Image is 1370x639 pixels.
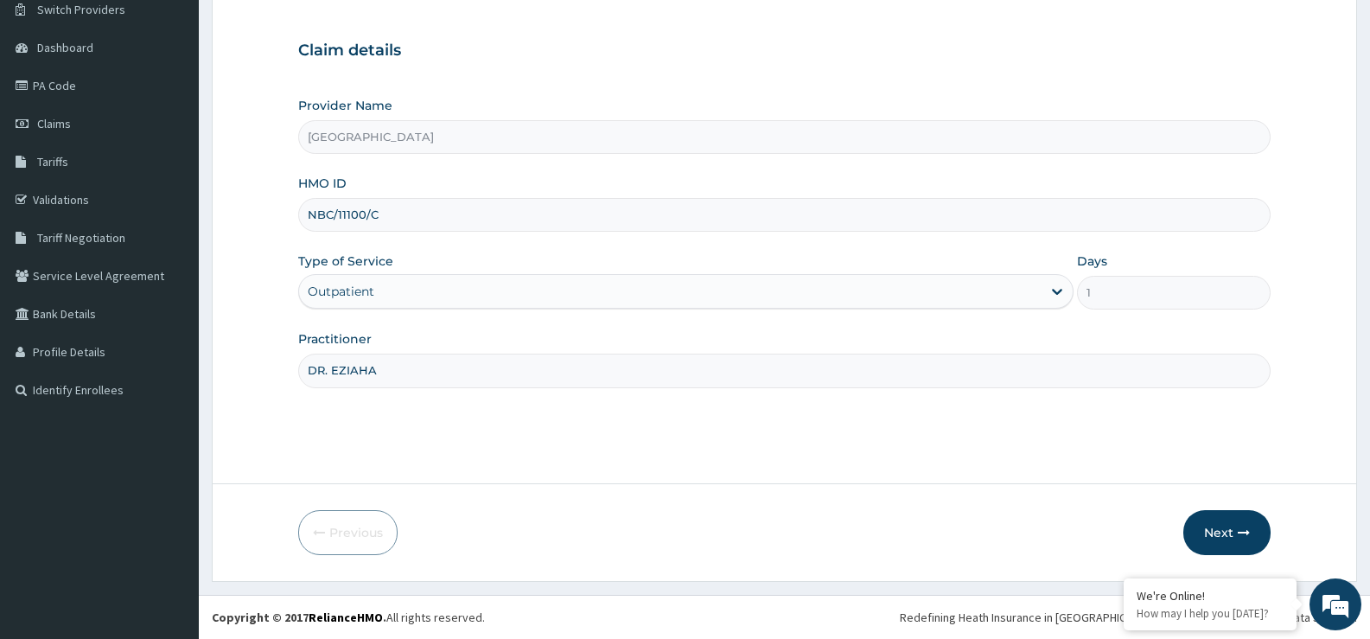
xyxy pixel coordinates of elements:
[284,9,325,50] div: Minimize live chat window
[298,175,347,192] label: HMO ID
[212,610,386,625] strong: Copyright © 2017 .
[199,595,1370,639] footer: All rights reserved.
[9,442,329,502] textarea: Type your message and hit 'Enter'
[90,97,290,119] div: Chat with us now
[32,86,70,130] img: d_794563401_company_1708531726252_794563401
[1137,588,1284,604] div: We're Online!
[37,230,125,246] span: Tariff Negotiation
[1077,252,1107,270] label: Days
[309,610,383,625] a: RelianceHMO
[298,510,398,555] button: Previous
[1183,510,1271,555] button: Next
[298,198,1271,232] input: Enter HMO ID
[298,330,372,348] label: Practitioner
[308,283,374,300] div: Outpatient
[298,354,1271,387] input: Enter Name
[298,97,392,114] label: Provider Name
[37,2,125,17] span: Switch Providers
[37,154,68,169] span: Tariffs
[100,202,239,377] span: We're online!
[900,609,1357,626] div: Redefining Heath Insurance in [GEOGRAPHIC_DATA] using Telemedicine and Data Science!
[1137,606,1284,621] p: How may I help you today?
[37,40,93,55] span: Dashboard
[298,252,393,270] label: Type of Service
[37,116,71,131] span: Claims
[298,42,1271,61] h3: Claim details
